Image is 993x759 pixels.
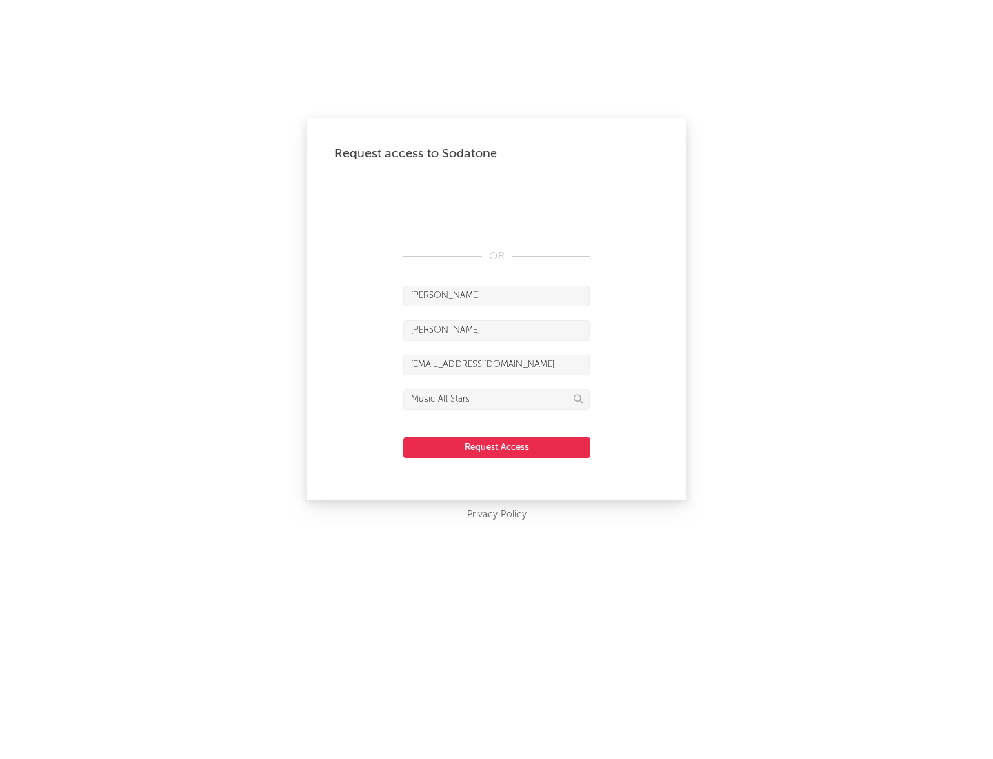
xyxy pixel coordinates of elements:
[403,355,590,375] input: Email
[403,320,590,341] input: Last Name
[403,286,590,306] input: First Name
[403,437,590,458] button: Request Access
[403,248,590,265] div: OR
[334,146,659,162] div: Request access to Sodatone
[403,389,590,410] input: Division
[467,506,527,524] a: Privacy Policy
